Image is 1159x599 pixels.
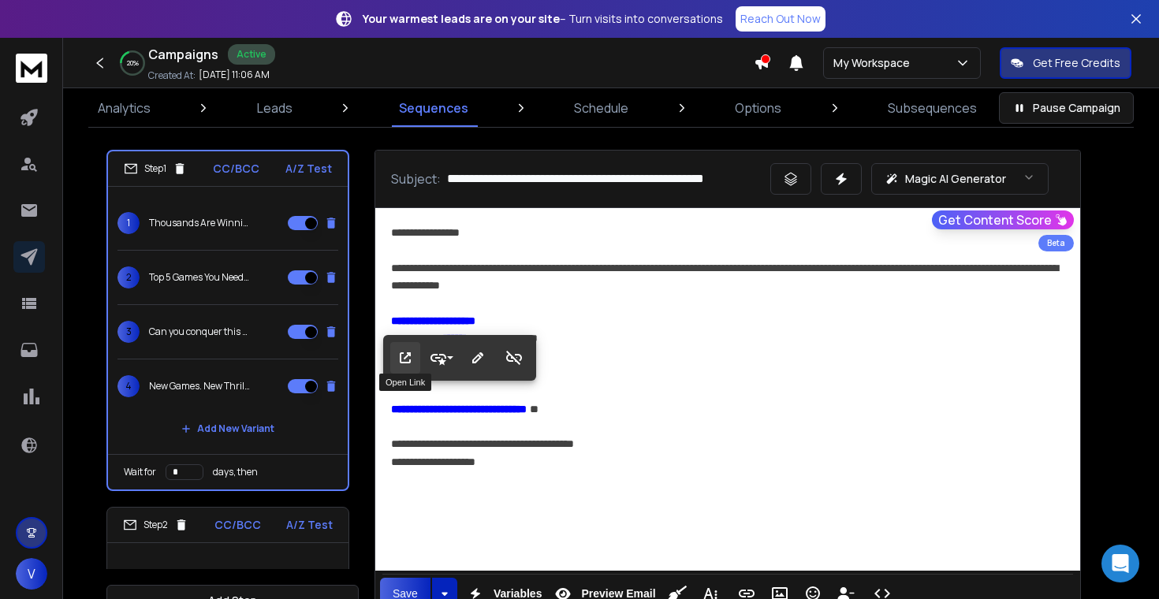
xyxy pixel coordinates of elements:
[98,99,151,117] p: Analytics
[736,6,825,32] a: Reach Out Now
[363,11,723,27] p: – Turn visits into conversations
[1038,235,1074,251] div: Beta
[124,466,156,478] p: Wait for
[127,58,139,68] p: 20 %
[833,55,916,71] p: My Workspace
[199,69,270,81] p: [DATE] 11:06 AM
[149,217,250,229] p: Thousands Are Winning on Fire Kirin – Are You Next? 🔥
[257,99,293,117] p: Leads
[123,518,188,532] div: Step 2
[363,11,560,26] strong: Your warmest leads are on your site
[871,163,1049,195] button: Magic AI Generator
[574,99,628,117] p: Schedule
[117,375,140,397] span: 4
[740,11,821,27] p: Reach Out Now
[148,69,196,82] p: Created At:
[149,271,250,284] p: Top 5 Games You Need to Play This Weekend!
[248,89,302,127] a: Leads
[117,321,140,343] span: 3
[905,171,1006,187] p: Magic AI Generator
[285,161,332,177] p: A/Z Test
[888,99,977,117] p: Subsequences
[391,169,441,188] p: Subject:
[214,517,261,533] p: CC/BCC
[932,210,1074,229] button: Get Content Score
[878,89,986,127] a: Subsequences
[1000,47,1131,79] button: Get Free Credits
[389,89,478,127] a: Sequences
[286,517,333,533] p: A/Z Test
[16,558,47,590] button: V
[379,374,431,391] div: Open Link
[228,44,275,65] div: Active
[213,161,259,177] p: CC/BCC
[149,380,250,393] p: New Games. New Thrills. All for You 🚀
[106,150,349,491] li: Step1CC/BCCA/Z Test1Thousands Are Winning on Fire Kirin – Are You Next? 🔥2Top 5 Games You Need to...
[399,99,468,117] p: Sequences
[565,89,638,127] a: Schedule
[999,92,1134,124] button: Pause Campaign
[117,212,140,234] span: 1
[1033,55,1120,71] p: Get Free Credits
[117,552,339,597] p: <Previous Email's Subject>
[117,266,140,288] span: 2
[1101,545,1139,582] div: Open Intercom Messenger
[124,162,187,176] div: Step 1
[499,342,529,374] button: Unlink
[725,89,791,127] a: Options
[16,54,47,83] img: logo
[213,466,258,478] p: days, then
[427,342,457,374] button: Style
[88,89,160,127] a: Analytics
[735,99,781,117] p: Options
[463,342,493,374] button: Edit Link
[149,326,250,338] p: Can you conquer this new challenge? 🎮
[169,413,287,445] button: Add New Variant
[148,45,218,64] h1: Campaigns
